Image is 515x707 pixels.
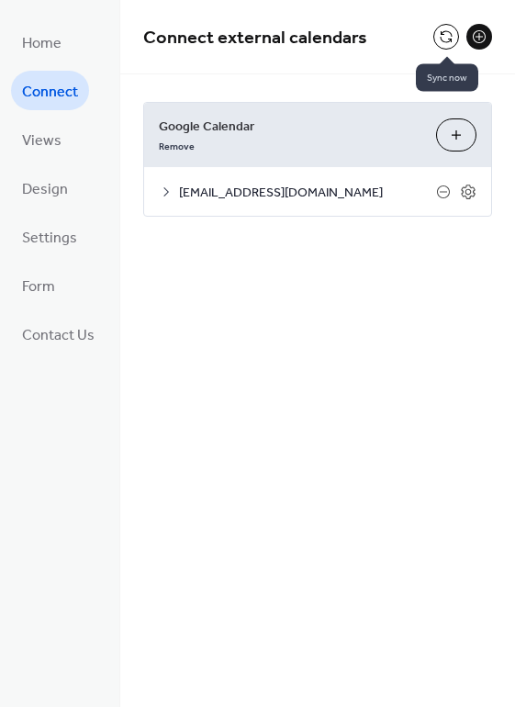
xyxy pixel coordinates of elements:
[22,224,77,252] span: Settings
[11,22,73,62] a: Home
[22,321,95,350] span: Contact Us
[22,175,68,204] span: Design
[22,29,62,58] span: Home
[11,168,79,208] a: Design
[11,119,73,159] a: Views
[11,265,66,305] a: Form
[11,71,89,110] a: Connect
[11,314,106,353] a: Contact Us
[143,20,367,56] span: Connect external calendars
[159,140,195,153] span: Remove
[179,184,436,203] span: [EMAIL_ADDRESS][DOMAIN_NAME]
[22,78,78,107] span: Connect
[22,273,55,301] span: Form
[11,217,88,256] a: Settings
[22,127,62,155] span: Views
[416,63,478,91] span: Sync now
[159,118,421,137] span: Google Calendar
